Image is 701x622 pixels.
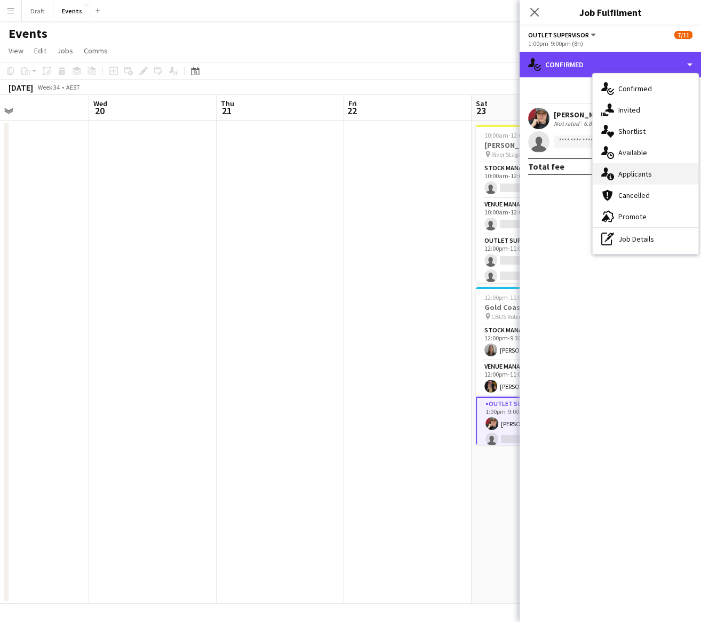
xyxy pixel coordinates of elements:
[30,44,51,58] a: Edit
[476,198,595,235] app-card-role: Venue Manager0/110:00am-12:00am (14h)
[93,99,107,108] span: Wed
[84,46,108,55] span: Comms
[476,361,595,397] app-card-role: Venue Manager1/112:00pm-11:00pm (11h)[PERSON_NAME]
[593,121,698,142] div: Shortlist
[4,44,28,58] a: View
[528,39,692,47] div: 1:00pm-9:00pm (8h)
[66,83,80,91] div: AEST
[528,31,598,39] button: Outlet Supervisor
[528,31,589,39] span: Outlet Supervisor
[491,150,521,158] span: River Stage
[92,105,107,117] span: 20
[9,46,23,55] span: View
[593,185,698,206] div: Cancelled
[9,82,33,93] div: [DATE]
[474,105,488,117] span: 23
[476,397,595,451] app-card-role: Outlet Supervisor1A1/21:00pm-9:00pm (8h)[PERSON_NAME]
[593,163,698,185] div: Applicants
[593,142,698,163] div: Available
[581,119,602,127] div: 6.8km
[219,105,234,117] span: 21
[476,302,595,312] h3: Gold Coast Titans
[484,131,566,139] span: 10:00am-12:00am (14h) (Sun)
[35,83,62,91] span: Week 34
[221,99,234,108] span: Thu
[528,161,564,172] div: Total fee
[9,26,47,42] h1: Events
[476,235,595,286] app-card-role: Outlet Supervisor0/212:00pm-11:00pm (11h)
[53,1,91,21] button: Events
[57,46,73,55] span: Jobs
[593,228,698,250] div: Job Details
[520,52,701,77] div: Confirmed
[348,99,357,108] span: Fri
[476,162,595,198] app-card-role: Stock Manager0/110:00am-12:00am (14h)
[22,1,53,21] button: Draft
[476,99,488,108] span: Sat
[53,44,77,58] a: Jobs
[554,119,581,127] div: Not rated
[520,5,701,19] h3: Job Fulfilment
[593,99,698,121] div: Invited
[476,287,595,445] app-job-card: 12:00pm-11:00pm (11h)7/11Gold Coast Titans CBUS Robina4 RolesStock Manager1/112:00pm-9:30pm (9h30...
[674,31,692,39] span: 7/11
[476,324,595,361] app-card-role: Stock Manager1/112:00pm-9:30pm (9h30m)[PERSON_NAME]
[34,46,46,55] span: Edit
[79,44,112,58] a: Comms
[484,293,549,301] span: 12:00pm-11:00pm (11h)
[347,105,357,117] span: 22
[593,206,698,227] div: Promote
[476,125,595,283] app-job-card: 10:00am-12:00am (14h) (Sun)0/8[PERSON_NAME] River Stage5 RolesStock Manager0/110:00am-12:00am (14...
[476,140,595,150] h3: [PERSON_NAME]
[593,78,698,99] div: Confirmed
[491,313,526,321] span: CBUS Robina
[554,110,610,119] div: [PERSON_NAME]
